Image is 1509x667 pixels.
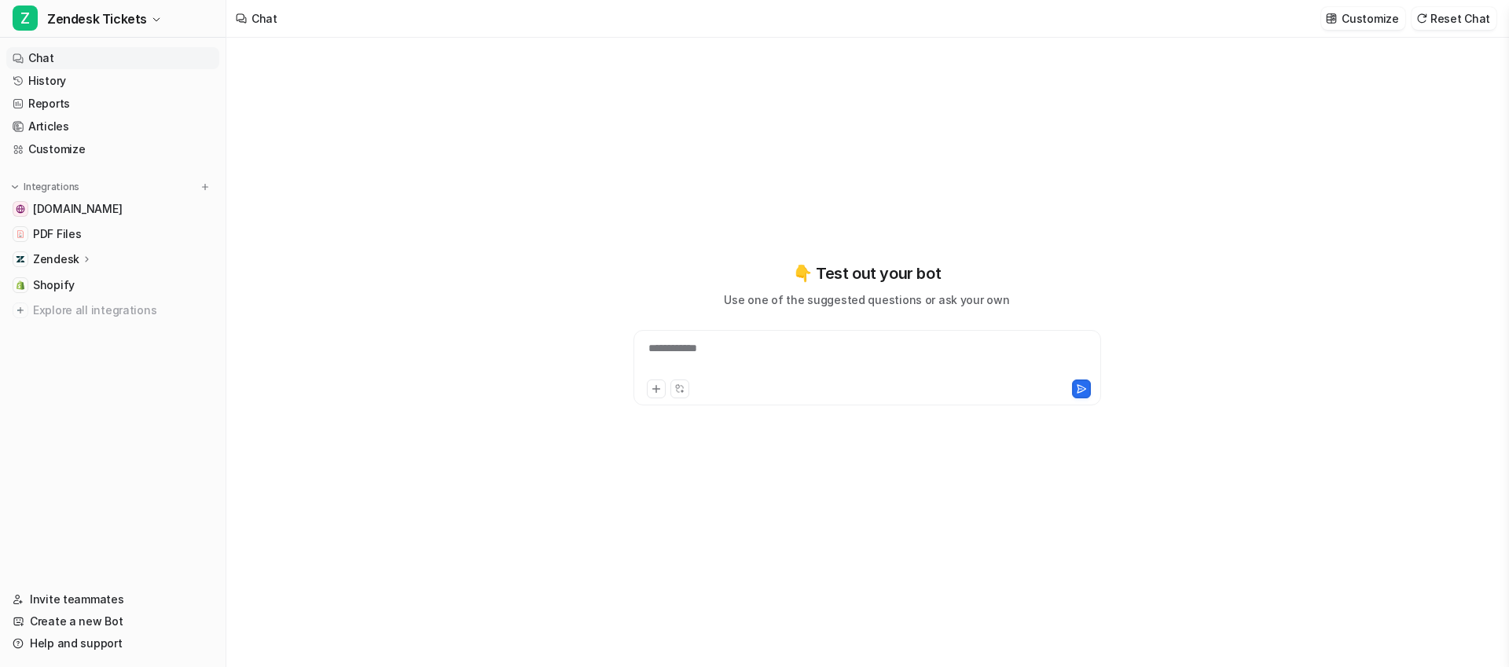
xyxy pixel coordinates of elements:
[793,262,941,285] p: 👇 Test out your bot
[33,277,75,293] span: Shopify
[6,299,219,321] a: Explore all integrations
[9,181,20,192] img: expand menu
[33,201,122,217] span: [DOMAIN_NAME]
[33,298,213,323] span: Explore all integrations
[16,229,25,239] img: PDF Files
[1416,13,1427,24] img: reset
[251,10,277,27] div: Chat
[16,255,25,264] img: Zendesk
[6,198,219,220] a: anurseinthemaking.com[DOMAIN_NAME]
[6,47,219,69] a: Chat
[6,610,219,632] a: Create a new Bot
[1326,13,1337,24] img: customize
[724,291,1009,308] p: Use one of the suggested questions or ask your own
[1321,7,1404,30] button: Customize
[6,179,84,195] button: Integrations
[6,93,219,115] a: Reports
[33,251,79,267] p: Zendesk
[6,274,219,296] a: ShopifyShopify
[1342,10,1398,27] p: Customize
[24,181,79,193] p: Integrations
[200,181,211,192] img: menu_add.svg
[1412,7,1496,30] button: Reset Chat
[6,588,219,610] a: Invite teammates
[16,204,25,214] img: anurseinthemaking.com
[13,302,28,318] img: explore all integrations
[13,5,38,31] span: Z
[6,115,219,137] a: Articles
[47,8,147,30] span: Zendesk Tickets
[6,632,219,654] a: Help and support
[16,280,25,290] img: Shopify
[6,223,219,245] a: PDF FilesPDF Files
[6,70,219,92] a: History
[33,226,81,242] span: PDF Files
[6,138,219,160] a: Customize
